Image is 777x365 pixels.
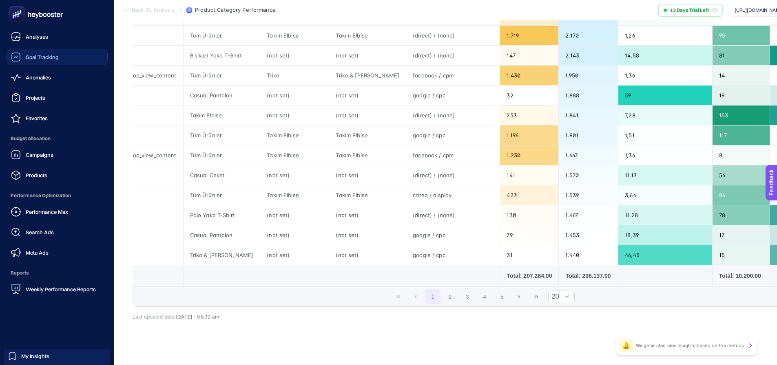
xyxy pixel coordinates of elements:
span: Weekly Performance Reports [26,286,96,292]
div: 2.143 [559,46,618,65]
div: 1.950 [559,66,618,85]
div: 253 [500,106,558,125]
a: Products [7,167,108,183]
div: (not set) [329,46,406,65]
div: (direct) / (none) [406,26,500,45]
div: criteo / display [406,185,500,205]
div: 95 [713,26,770,45]
div: facebook / cpm [406,145,500,165]
div: Bisiklet Yaka T-Shirt [184,46,260,65]
div: 1.667 [559,145,618,165]
div: 153 [713,106,770,125]
div: Tüm Ürünler [184,26,260,45]
div: 56 [713,165,770,185]
div: Casual Pantolon [184,86,260,105]
div: Takım Elbise [260,26,329,45]
button: 3 [460,289,475,304]
div: 117 [713,125,770,145]
div: (not set) [329,225,406,245]
span: [DATE]・05:32 am [176,314,219,320]
div: 81 [713,46,770,65]
div: (not set) [260,46,329,65]
span: Feedback [5,2,31,9]
span: / [179,7,182,13]
span: Goal Tracking [26,54,59,60]
p: We generated new insights based on the metrics [636,342,744,349]
div: Takım Elbise [260,185,329,205]
button: 5 [494,289,509,304]
span: Products [26,172,47,178]
div: (not set) [329,245,406,265]
div: 1,51 [618,125,712,145]
div: Takım Elbise [329,185,406,205]
div: google / cpc [406,125,500,145]
div: 7,28 [618,106,712,125]
div: (not set) [260,225,329,245]
div: (direct) / (none) [406,165,500,185]
div: Tüm Ürünler [184,185,260,205]
div: 15 [713,245,770,265]
div: Triko & [PERSON_NAME] [184,245,260,265]
div: 1.196 [500,125,558,145]
div: Triko [260,66,329,85]
span: Performance Max [26,209,68,215]
div: google / cpc [406,225,500,245]
div: Casual Ceket [184,165,260,185]
div: google / cpc [406,245,500,265]
div: 147 [500,46,558,65]
div: 1.430 [500,66,558,85]
div: (not set) [260,86,329,105]
div: facebook / cpm [406,66,500,85]
div: 1.453 [559,225,618,245]
div: 79 [500,225,558,245]
a: Projects [7,90,108,106]
span: Favorites [26,115,48,121]
a: Performance Max [7,204,108,220]
div: 2.170 [559,26,618,45]
span: Meta Ads [26,249,49,256]
div: (direct) / (none) [406,106,500,125]
div: Casual Pantolon [184,225,260,245]
div: (direct) / (none) [406,46,500,65]
div: Takım Elbise [329,26,406,45]
span: Product Category Performance [195,7,276,13]
div: 1,36 [618,145,712,165]
div: 141 [500,165,558,185]
div: 11,13 [618,165,712,185]
div: 1.888 [559,86,618,105]
div: (direct) / (none) [406,205,500,225]
div: 78 [713,205,770,225]
button: Next Page [511,289,527,304]
span: Reports [7,265,108,281]
div: 1.841 [559,106,618,125]
span: Performance Optimization [7,187,108,204]
div: 130 [500,205,558,225]
div: Takım Elbise [329,125,406,145]
span: Campaigns [26,152,53,158]
div: Takım Elbise [184,106,260,125]
div: 59 [618,86,712,105]
span: Search Ads [26,229,54,235]
div: 🔔 [620,339,633,352]
div: 14 [713,66,770,85]
a: Meta Ads [7,244,108,261]
div: 86 [713,185,770,205]
a: Anomalies [7,69,108,86]
span: Budget Allocation [7,130,108,147]
div: 1.539 [559,185,618,205]
div: Polo Yaka T-Shirt [184,205,260,225]
div: 14,58 [618,46,712,65]
div: 1,36 [618,66,712,85]
div: (not set) [260,106,329,125]
span: 13 Days Trial Left [670,7,709,13]
span: Analyses [26,33,48,40]
div: 17 [713,225,770,245]
div: (not set) [260,245,329,265]
div: Total: 207.284.00 [507,272,552,280]
div: Tüm Ürünler [184,66,260,85]
div: (not set) [329,86,406,105]
button: Last Page [529,289,544,304]
button: 2 [443,289,458,304]
div: Takım Elbise [329,145,406,165]
a: Analyses [7,29,108,45]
